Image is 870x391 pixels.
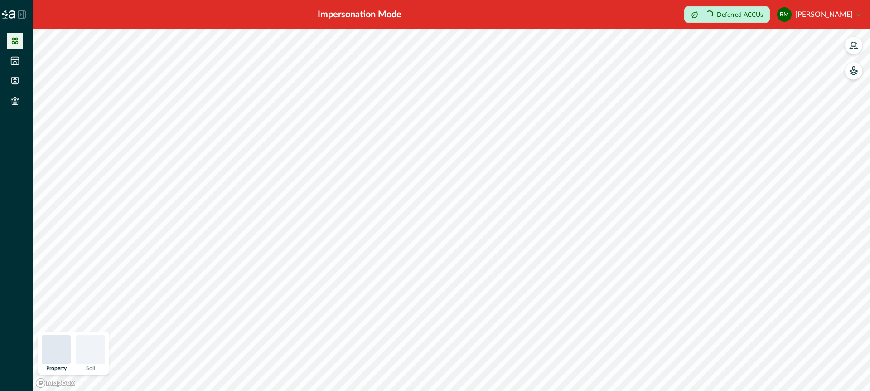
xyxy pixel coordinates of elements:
[2,10,15,19] img: Logo
[86,366,95,371] p: Soil
[46,366,67,371] p: Property
[35,378,75,388] a: Mapbox logo
[777,4,861,25] button: Rodney McIntyre[PERSON_NAME]
[717,11,763,18] p: Deferred ACCUs
[318,8,401,21] div: Impersonation Mode
[33,29,870,391] canvas: Map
